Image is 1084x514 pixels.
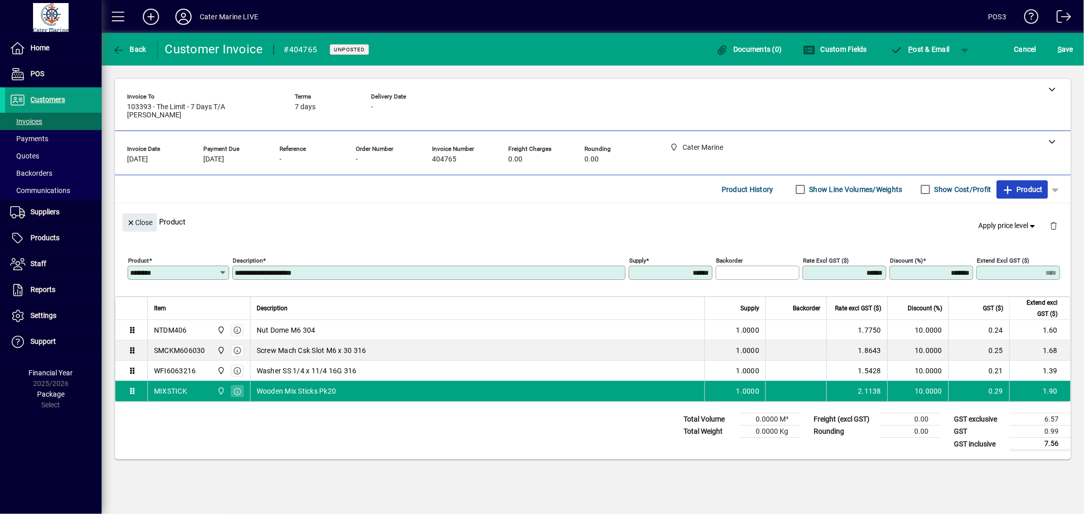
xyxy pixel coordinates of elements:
app-page-header-button: Back [102,40,158,58]
div: SMCKM606030 [154,345,205,356]
span: Settings [30,311,56,319]
span: [DATE] [127,155,148,164]
app-page-header-button: Close [120,217,160,227]
span: Reports [30,285,55,294]
td: 1.60 [1009,320,1070,340]
a: Payments [5,130,102,147]
button: Documents (0) [714,40,785,58]
button: Post & Email [886,40,955,58]
span: Discount (%) [908,303,942,314]
span: Home [30,44,49,52]
a: Settings [5,303,102,329]
span: Close [127,214,153,231]
button: Delete [1041,213,1066,238]
td: 10.0000 [887,381,948,401]
span: ost & Email [891,45,950,53]
span: Suppliers [30,208,59,216]
mat-label: Description [233,257,263,264]
td: 10.0000 [887,320,948,340]
td: 0.24 [948,320,1009,340]
span: Support [30,337,56,345]
label: Show Line Volumes/Weights [808,184,903,195]
span: Washer SS 1/4 x 11/4 16G 316 [257,366,357,376]
button: Profile [167,8,200,26]
span: 1.0000 [736,366,760,376]
button: Apply price level [975,217,1042,235]
td: Freight (excl GST) [809,413,880,426]
span: Extend excl GST ($) [1016,297,1058,319]
td: 1.90 [1009,381,1070,401]
span: Payments [10,135,48,143]
td: 6.57 [1010,413,1071,426]
span: Cater Marine [214,325,226,336]
span: Products [30,234,59,242]
span: GST ($) [983,303,1003,314]
td: 0.21 [948,361,1009,381]
mat-label: Discount (%) [890,257,923,264]
div: WFI6063216 [154,366,196,376]
span: Communications [10,186,70,195]
span: Backorder [793,303,820,314]
a: Communications [5,182,102,199]
td: GST exclusive [949,413,1010,426]
button: Back [110,40,149,58]
a: Staff [5,251,102,277]
span: Apply price level [979,220,1038,231]
a: Logout [1049,2,1071,35]
button: Add [135,8,167,26]
button: Custom Fields [800,40,870,58]
span: Documents (0) [716,45,782,53]
td: 0.0000 M³ [739,413,800,426]
span: 1.0000 [736,345,760,356]
td: 10.0000 [887,361,948,381]
span: Nut Dome M6 304 [257,325,316,335]
td: 7.56 [1010,438,1071,451]
span: - [280,155,282,164]
span: Cancel [1014,41,1037,57]
span: Package [37,390,65,398]
a: POS [5,61,102,87]
span: Supply [740,303,759,314]
span: Staff [30,260,46,268]
div: 2.1138 [833,386,881,396]
mat-label: Backorder [716,257,743,264]
div: Cater Marine LIVE [200,9,258,25]
a: Reports [5,277,102,303]
span: 103393 - The Limit - 7 Days T/A [PERSON_NAME] [127,103,280,119]
span: Customers [30,95,65,104]
mat-label: Extend excl GST ($) [977,257,1029,264]
span: POS [30,70,44,78]
button: Product History [718,180,778,199]
span: 0.00 [584,155,599,164]
td: 1.39 [1009,361,1070,381]
div: Product [115,203,1071,240]
span: - [371,103,373,111]
td: 0.99 [1010,426,1071,438]
button: Product [997,180,1048,199]
a: Knowledge Base [1016,2,1039,35]
mat-label: Rate excl GST ($) [803,257,849,264]
td: GST [949,426,1010,438]
span: Cater Marine [214,345,226,356]
mat-label: Product [128,257,149,264]
a: Home [5,36,102,61]
span: 7 days [295,103,316,111]
label: Show Cost/Profit [933,184,992,195]
div: #404765 [284,42,318,58]
span: Cater Marine [214,385,226,397]
span: Backorders [10,169,52,177]
td: 0.25 [948,340,1009,361]
span: 1.0000 [736,386,760,396]
a: Backorders [5,165,102,182]
a: Suppliers [5,200,102,225]
td: 1.68 [1009,340,1070,361]
span: [DATE] [203,155,224,164]
button: Save [1055,40,1076,58]
span: Custom Fields [803,45,867,53]
span: 1.0000 [736,325,760,335]
td: 10.0000 [887,340,948,361]
a: Invoices [5,113,102,130]
div: 1.8643 [833,345,881,356]
td: Total Volume [678,413,739,426]
span: Cater Marine [214,365,226,376]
